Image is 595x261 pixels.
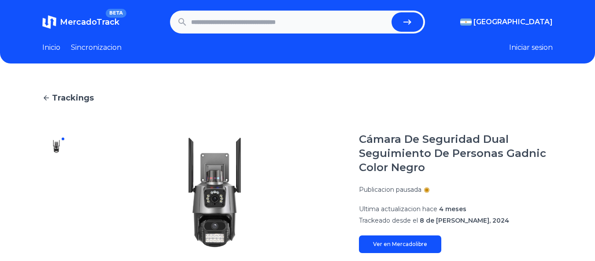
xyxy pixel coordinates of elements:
span: BETA [106,9,126,18]
span: Trackeado desde el [359,216,418,224]
img: Cámara De Seguridad Dual Seguimiento De Personas Gadnic Color Negro [49,139,63,153]
a: Inicio [42,42,60,53]
span: 4 meses [439,205,466,213]
h1: Cámara De Seguridad Dual Seguimiento De Personas Gadnic Color Negro [359,132,553,175]
span: Ultima actualizacion hace [359,205,437,213]
button: Iniciar sesion [509,42,553,53]
a: Trackings [42,92,553,104]
a: Sincronizacion [71,42,122,53]
span: 8 de [PERSON_NAME], 2024 [420,216,509,224]
a: Ver en Mercadolibre [359,235,441,253]
a: MercadoTrackBETA [42,15,119,29]
img: Argentina [460,19,472,26]
span: [GEOGRAPHIC_DATA] [473,17,553,27]
span: MercadoTrack [60,17,119,27]
p: Publicacion pausada [359,185,421,194]
img: MercadoTrack [42,15,56,29]
span: Trackings [52,92,94,104]
img: Cámara De Seguridad Dual Seguimiento De Personas Gadnic Color Negro [88,132,341,253]
button: [GEOGRAPHIC_DATA] [460,17,553,27]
